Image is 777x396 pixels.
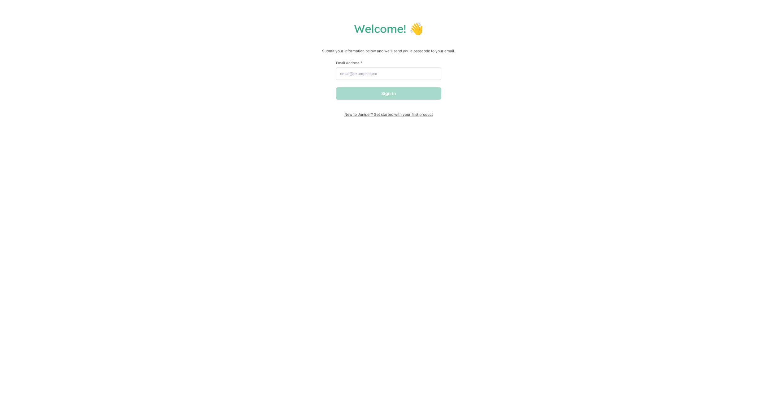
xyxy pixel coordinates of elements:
p: Submit your information below and we'll send you a passcode to your email. [6,48,771,54]
label: Email Address [336,60,441,65]
span: New to Juniper? Get started with your first product [336,112,441,117]
input: email@example.com [336,67,441,80]
h1: Welcome! 👋 [6,22,771,36]
span: This field is required. [360,60,362,65]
